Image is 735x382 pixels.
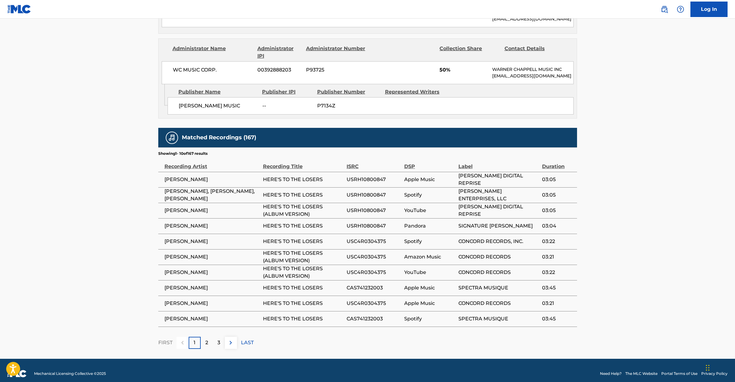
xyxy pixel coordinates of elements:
span: USC4R0304375 [347,300,401,307]
span: HERE'S TO THE LOSERS [263,238,343,245]
span: [PERSON_NAME] MUSIC [179,102,258,110]
span: 00392888203 [257,66,301,74]
p: WARNER CHAPPELL MUSIC INC [492,66,573,73]
span: USC4R0304375 [347,238,401,245]
span: USC4R0304375 [347,253,401,261]
a: Portal Terms of Use [661,371,698,376]
span: [PERSON_NAME] DIGITAL REPRISE [458,172,539,187]
div: Publisher Number [317,88,380,96]
span: HERE'S TO THE LOSERS (ALBUM VERSION) [263,265,343,280]
span: USRH10800847 [347,176,401,183]
span: HERE'S TO THE LOSERS [263,284,343,292]
img: logo [7,370,27,377]
span: 03:05 [542,176,574,183]
span: CAS741232003 [347,284,401,292]
p: 3 [217,339,220,346]
span: 03:45 [542,284,574,292]
span: HERE'S TO THE LOSERS [263,191,343,199]
h5: Matched Recordings (167) [182,134,256,141]
p: Showing 1 - 10 of 167 results [158,151,208,156]
div: Recording Artist [164,156,260,170]
span: HERE'S TO THE LOSERS [263,315,343,323]
span: CONCORD RECORDS, INC. [458,238,539,245]
span: [PERSON_NAME] [164,253,260,261]
span: WC MUSIC CORP. [173,66,253,74]
a: Need Help? [600,371,622,376]
span: SPECTRA MUSIQUE [458,315,539,323]
span: HERE'S TO THE LOSERS [263,176,343,183]
span: [PERSON_NAME] [164,238,260,245]
span: CAS741232003 [347,315,401,323]
div: Recording Title [263,156,343,170]
div: Label [458,156,539,170]
span: 03:21 [542,300,574,307]
span: YouTube [404,269,455,276]
span: [PERSON_NAME] [164,176,260,183]
div: Collection Share [440,45,500,60]
span: HERE'S TO THE LOSERS (ALBUM VERSION) [263,203,343,218]
span: [PERSON_NAME] [164,207,260,214]
span: [PERSON_NAME] [164,222,260,230]
a: The MLC Website [625,371,658,376]
span: Pandora [404,222,455,230]
a: Privacy Policy [701,371,728,376]
div: Administrator IPI [257,45,301,60]
span: P7134Z [317,102,380,110]
span: CONCORD RECORDS [458,253,539,261]
span: HERE'S TO THE LOSERS [263,222,343,230]
div: Duration [542,156,574,170]
span: 03:04 [542,222,574,230]
span: SIGNATURE [PERSON_NAME] [458,222,539,230]
div: Contact Details [505,45,565,60]
span: CONCORD RECORDS [458,300,539,307]
span: 03:22 [542,238,574,245]
p: LAST [241,339,254,346]
img: right [227,339,234,346]
img: MLC Logo [7,5,31,14]
div: ISRC [347,156,401,170]
span: SPECTRA MUSIQUE [458,284,539,292]
div: Publisher Name [178,88,257,96]
img: help [677,6,684,13]
span: Spotify [404,191,455,199]
span: 03:21 [542,253,574,261]
span: [PERSON_NAME], [PERSON_NAME], [PERSON_NAME] [164,188,260,202]
span: Spotify [404,238,455,245]
div: DSP [404,156,455,170]
span: USC4R0304375 [347,269,401,276]
span: Apple Music [404,176,455,183]
span: 03:45 [542,315,574,323]
span: USRH10800847 [347,207,401,214]
img: search [661,6,668,13]
span: USRH10800847 [347,222,401,230]
a: Log In [690,2,728,17]
span: [PERSON_NAME] [164,284,260,292]
span: Amazon Music [404,253,455,261]
span: [PERSON_NAME] [164,315,260,323]
div: Administrator Name [173,45,253,60]
span: CONCORD RECORDS [458,269,539,276]
span: P93725 [306,66,366,74]
a: Public Search [658,3,671,15]
img: Matched Recordings [168,134,176,141]
div: Administrator Number [306,45,366,60]
span: HERE'S TO THE LOSERS [263,300,343,307]
span: [PERSON_NAME] ENTERPRISES, LLC [458,188,539,202]
span: -- [262,102,313,110]
span: Mechanical Licensing Collective © 2025 [34,371,106,376]
div: Publisher IPI [262,88,313,96]
span: [PERSON_NAME] [164,269,260,276]
div: Chat Widget [704,352,735,382]
span: USRH10800847 [347,191,401,199]
p: 1 [194,339,195,346]
div: Represented Writers [385,88,448,96]
span: 03:05 [542,191,574,199]
p: FIRST [158,339,173,346]
span: Spotify [404,315,455,323]
p: 2 [205,339,208,346]
span: 03:22 [542,269,574,276]
span: Apple Music [404,284,455,292]
span: 50% [440,66,488,74]
p: [EMAIL_ADDRESS][DOMAIN_NAME] [492,73,573,79]
span: [PERSON_NAME] DIGITAL REPRISE [458,203,539,218]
